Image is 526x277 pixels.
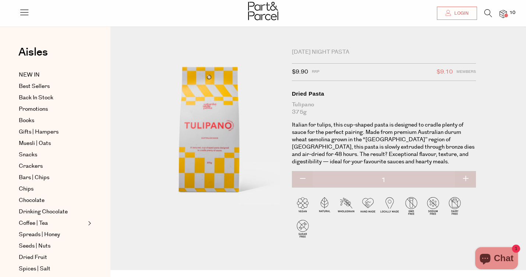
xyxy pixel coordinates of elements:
a: Drinking Chocolate [19,207,86,216]
a: Aisles [18,47,48,65]
a: Promotions [19,105,86,114]
a: Spreads | Honey [19,230,86,239]
img: P_P-ICONS-Live_Bec_V11_Natural.svg [314,195,335,217]
div: Dried Pasta [292,90,476,97]
a: Chocolate [19,196,86,205]
span: Books [19,116,34,125]
span: Spreads | Honey [19,230,60,239]
span: Bars | Chips [19,173,49,182]
p: Italian for tulips, this cup-shaped pasta is designed to cradle plenty of sauce for the perfect p... [292,121,476,166]
div: [DATE] Night Pasta [292,49,476,56]
a: Snacks [19,150,86,159]
a: Back In Stock [19,93,86,102]
a: 10 [499,10,507,18]
span: NEW IN [19,71,40,79]
span: Members [456,67,476,77]
img: P_P-ICONS-Live_Bec_V11_GMO_Free.svg [400,195,422,217]
span: Gifts | Hampers [19,128,59,136]
span: Promotions [19,105,48,114]
button: Expand/Collapse Coffee | Tea [86,219,91,228]
a: Bars | Chips [19,173,86,182]
img: P_P-ICONS-Live_Bec_V11_Locally_Made_2.svg [379,195,400,217]
span: $9.10 [437,67,453,77]
a: Coffee | Tea [19,219,86,228]
span: Aisles [18,44,48,60]
a: Chips [19,185,86,193]
img: P_P-ICONS-Live_Bec_V11_Vegan.svg [292,195,314,217]
span: Chocolate [19,196,45,205]
span: Login [452,10,469,17]
img: Part&Parcel [248,2,278,20]
img: P_P-ICONS-Live_Bec_V11_Sodium_Free.svg [422,195,444,217]
a: Crackers [19,162,86,171]
span: $9.90 [292,67,308,77]
img: P_P-ICONS-Live_Bec_V11_Dairy_Free.svg [444,195,466,217]
span: Seeds | Nuts [19,242,50,251]
img: P_P-ICONS-Live_Bec_V11_Handmade.svg [357,195,379,217]
img: Dried Pasta [133,49,281,224]
img: P_P-ICONS-Live_Bec_V11_Wholegrain.svg [335,195,357,217]
a: Dried Fruit [19,253,86,262]
div: Tulipano 375g [292,101,476,116]
a: Books [19,116,86,125]
a: Spices | Salt [19,264,86,273]
a: Login [437,7,477,20]
a: Muesli | Oats [19,139,86,148]
span: Drinking Chocolate [19,207,68,216]
a: Best Sellers [19,82,86,91]
span: Snacks [19,150,37,159]
span: Coffee | Tea [19,219,48,228]
a: NEW IN [19,71,86,79]
span: Crackers [19,162,43,171]
span: Muesli | Oats [19,139,51,148]
input: QTY Dried Pasta [292,171,476,189]
span: RRP [312,67,320,77]
span: Dried Fruit [19,253,47,262]
span: Back In Stock [19,93,53,102]
a: Gifts | Hampers [19,128,86,136]
inbox-online-store-chat: Shopify online store chat [473,247,520,271]
img: P_P-ICONS-Live_Bec_V11_Sugar_Free.svg [292,218,314,239]
span: Spices | Salt [19,264,50,273]
a: Seeds | Nuts [19,242,86,251]
span: Best Sellers [19,82,50,91]
span: Chips [19,185,33,193]
span: 10 [508,10,517,16]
